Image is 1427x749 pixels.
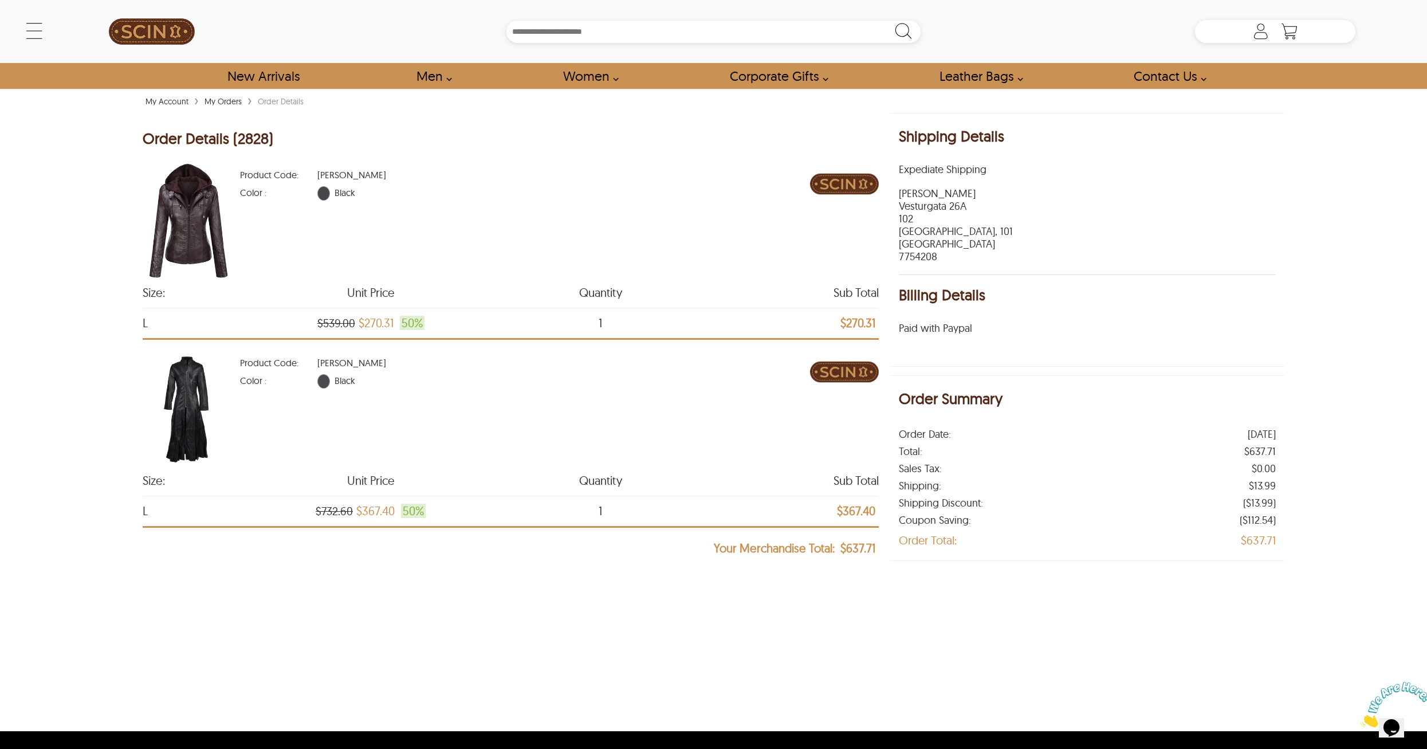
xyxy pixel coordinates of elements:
div: Product Code Product Code EMMIE [240,169,386,181]
strike: $732.60 [316,504,353,518]
span: Unit Price which was at a price of $539.00%, now after discount the price is $270.31 Discount of 50% [359,316,394,330]
span: $637.71 [840,543,875,554]
li: Sales Tax $0.00 [899,460,1275,477]
h1: Shipping Details [899,128,1275,147]
div: Order Details [255,96,306,107]
span: expediateShipping [899,163,1275,176]
div: ( $13.99 ) [1243,497,1276,509]
span: Unit Price [278,287,462,299]
div: $637.71 [1241,535,1276,546]
strong: Your Merchandise Total $637.71 [714,543,875,554]
span: Your Merchandise Total: [714,543,835,554]
span: Sub Total [695,287,879,299]
a: Shop New Arrivals [214,63,312,89]
span: Color : [240,375,317,386]
img: Brand Logo Shopping Cart Image [810,163,879,205]
span: Black [335,187,357,198]
a: Shop Leather Corporate Gifts [717,63,835,89]
span: Size L [143,505,327,517]
span: [PERSON_NAME] [317,357,386,368]
p: Paid with Paypal [899,322,1275,335]
span: Size: [143,287,327,299]
div: ( $112.54 ) [1240,515,1276,526]
li: Order Total $637.71 [899,529,1275,552]
li: Shipping $13.99 [899,477,1275,495]
div: Coupon Saving: [899,515,971,526]
h1: Order Details (2828) [143,130,273,150]
span: 50 % [400,316,424,330]
a: contact-us [1121,63,1213,89]
a: Shop Leather Bags [926,63,1029,89]
a: My Orders [202,96,245,107]
div: Shipping Discount: [899,497,983,509]
img: Brand Logo Shopping Cart Image [810,351,879,393]
div: Shipping: [899,480,941,492]
span: Quantity [509,475,693,487]
a: SCIN [72,6,232,57]
p: [PERSON_NAME] Vesturgata 26A 102 [GEOGRAPHIC_DATA], 101 [GEOGRAPHIC_DATA] 7754208 [899,187,1275,263]
img: SCIN [109,6,195,57]
p: Expediate Shipping [899,163,1275,176]
span: Sub Total [695,475,879,487]
li: Order Date Sep 2nd, 2025 [899,426,1275,443]
a: Shopping Cart [1278,23,1301,40]
span: quantity 1 [509,505,693,517]
a: My Account [143,96,191,107]
span: Unit Price [278,475,462,487]
strong: subTotal $270.31 [840,317,875,329]
h1: Billing Details [899,287,1275,306]
a: shop men's leather jackets [403,63,458,89]
img: scin-13177w-black.jpg [143,351,234,466]
a: Shop Women Leather Jackets [550,63,625,89]
h1: Order Summary [899,390,1275,410]
li: Coupon Saving $112.54 [899,512,1275,529]
div: $0.00 [1252,463,1276,475]
li: Shipping Discount $13.99 [899,495,1275,512]
span: › [194,90,199,110]
div: Order Date: [899,429,951,440]
strike: $539.00 [317,316,355,330]
div: Product Code Product Code NYLA [240,357,386,368]
span: quantity 1 [509,317,693,329]
span: Color : [240,187,317,198]
span: Quantity [509,287,693,299]
iframe: chat widget [1356,677,1427,732]
div: First Name Milosz Last Name Lakomy Address Vesturgata 26A 102 City and State Reykjavik Capital Re... [899,187,1275,263]
span: Product Code : [240,357,317,368]
div: Sales Tax: [899,463,942,475]
span: Size: [143,475,327,487]
span: Black [335,375,357,386]
span: Size L [143,317,327,329]
span: Product Code : [240,169,317,181]
div: Order Total: [899,535,957,546]
div: $637.71 [1244,446,1276,457]
li: Total $637.71 [899,443,1275,460]
span: [PERSON_NAME] [317,169,386,181]
strong: subTotal $367.40 [837,505,875,517]
div: $13.99 [1249,480,1276,492]
img: scin-13090w-darkcoffee.jpg [143,163,234,278]
span: Unit Price which was at a price of $732.60%, now after discount the price is $367.40 Discount of 50% [356,504,395,518]
div: Total: [899,446,922,457]
img: Chat attention grabber [5,5,76,50]
span: 50 % [401,504,426,518]
div: [DATE] [1248,429,1276,440]
span: › [247,90,252,110]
